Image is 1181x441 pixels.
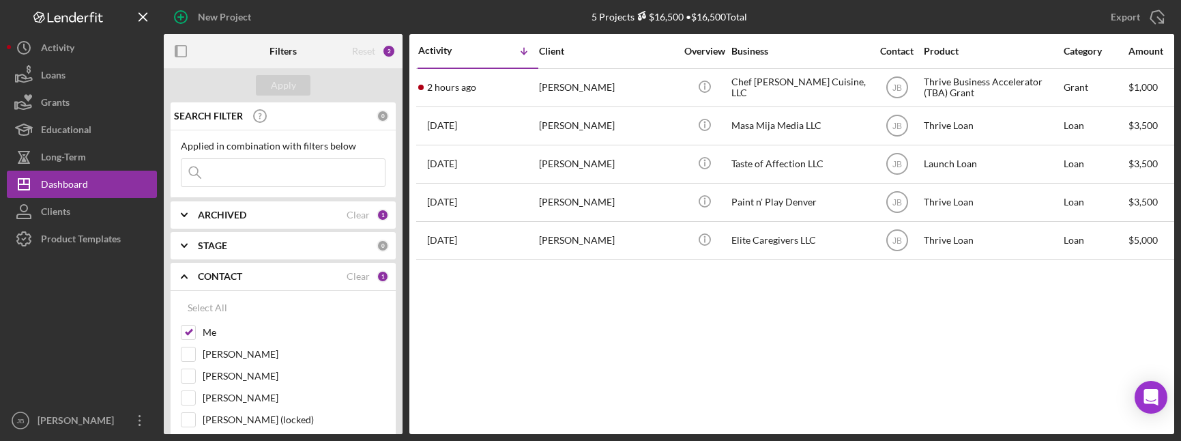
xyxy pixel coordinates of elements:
[203,347,385,361] label: [PERSON_NAME]
[427,158,457,169] time: 2025-07-14 16:35
[892,160,901,169] text: JB
[7,61,157,89] button: Loans
[871,46,922,57] div: Contact
[731,146,868,182] div: Taste of Affection LLC
[1111,3,1140,31] div: Export
[731,223,868,259] div: Elite Caregivers LLC
[377,240,389,252] div: 0
[256,75,310,96] button: Apply
[203,369,385,383] label: [PERSON_NAME]
[16,417,24,425] text: JB
[41,198,70,229] div: Clients
[1064,46,1127,57] div: Category
[7,34,157,61] button: Activity
[924,223,1060,259] div: Thrive Loan
[7,116,157,143] button: Educational
[7,143,157,171] button: Long-Term
[41,171,88,201] div: Dashboard
[427,197,457,208] time: 2025-07-08 17:42
[427,82,476,93] time: 2025-09-03 16:40
[924,70,1060,106] div: Thrive Business Accelerator (TBA) Grant
[198,3,251,31] div: New Project
[41,225,121,256] div: Product Templates
[1064,184,1127,220] div: Loan
[924,184,1060,220] div: Thrive Loan
[1128,196,1158,208] span: $3,500
[892,83,901,93] text: JB
[924,46,1060,57] div: Product
[731,46,868,57] div: Business
[539,146,675,182] div: [PERSON_NAME]
[181,294,234,322] button: Select All
[41,116,91,147] div: Educational
[1128,234,1158,246] span: $5,000
[1128,119,1158,131] span: $3,500
[892,122,901,131] text: JB
[1128,81,1158,93] span: $1,000
[1064,70,1127,106] div: Grant
[271,75,296,96] div: Apply
[731,108,868,144] div: Masa Mija Media LLC
[539,108,675,144] div: [PERSON_NAME]
[41,143,86,174] div: Long-Term
[377,270,389,283] div: 1
[1135,381,1167,414] div: Open Intercom Messenger
[198,240,227,251] b: STAGE
[635,11,684,23] div: $16,500
[198,271,242,282] b: CONTACT
[7,225,157,253] button: Product Templates
[203,326,385,339] label: Me
[1064,223,1127,259] div: Loan
[377,110,389,122] div: 0
[1097,3,1174,31] button: Export
[181,141,385,152] div: Applied in combination with filters below
[892,198,901,208] text: JB
[347,210,370,220] div: Clear
[188,294,227,322] div: Select All
[427,235,457,246] time: 2025-06-18 13:10
[731,70,868,106] div: Chef [PERSON_NAME] Cuisine, LLC
[1128,46,1180,57] div: Amount
[41,89,70,119] div: Grants
[418,45,478,56] div: Activity
[1064,108,1127,144] div: Loan
[539,70,675,106] div: [PERSON_NAME]
[34,407,123,438] div: [PERSON_NAME]
[352,46,375,57] div: Reset
[164,3,265,31] button: New Project
[539,46,675,57] div: Client
[539,184,675,220] div: [PERSON_NAME]
[592,11,747,23] div: 5 Projects • $16,500 Total
[382,44,396,58] div: 2
[203,413,385,427] label: [PERSON_NAME] (locked)
[198,210,246,220] b: ARCHIVED
[41,34,74,65] div: Activity
[539,223,675,259] div: [PERSON_NAME]
[203,391,385,405] label: [PERSON_NAME]
[1064,146,1127,182] div: Loan
[892,236,901,246] text: JB
[731,184,868,220] div: Paint n' Play Denver
[7,89,157,116] button: Grants
[347,271,370,282] div: Clear
[269,46,297,57] b: Filters
[41,61,65,92] div: Loans
[427,120,457,131] time: 2025-08-27 13:28
[924,108,1060,144] div: Thrive Loan
[7,198,157,225] button: Clients
[7,171,157,198] button: Dashboard
[1128,158,1158,169] span: $3,500
[924,146,1060,182] div: Launch Loan
[7,407,157,434] button: JB[PERSON_NAME]
[174,111,243,122] b: SEARCH FILTER
[377,209,389,221] div: 1
[679,46,730,57] div: Overview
